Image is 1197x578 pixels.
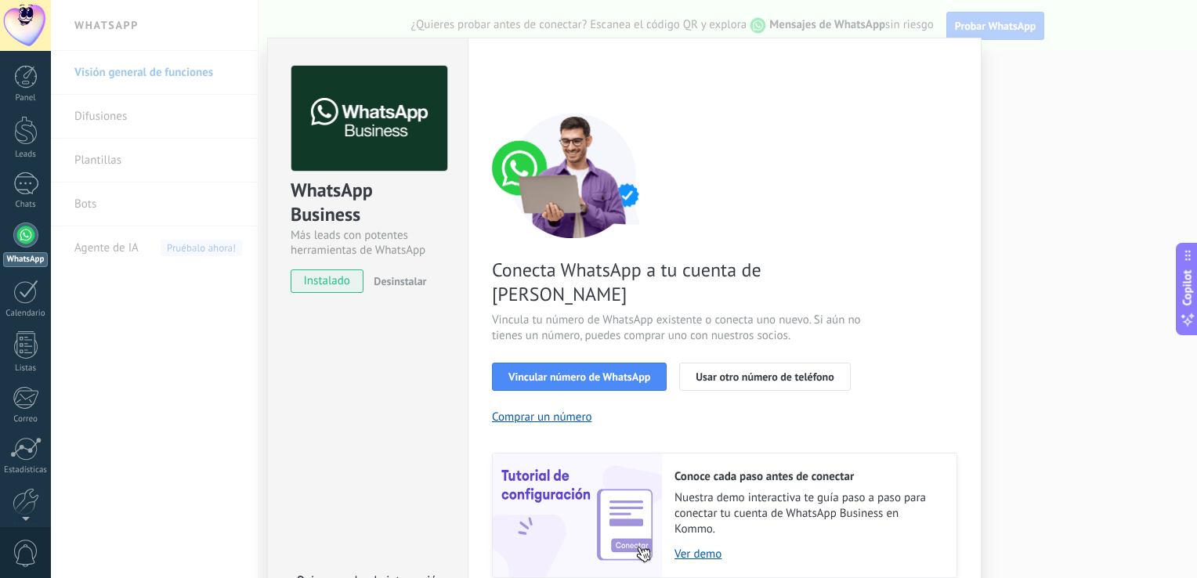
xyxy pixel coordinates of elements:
[492,113,656,238] img: connect number
[679,363,850,391] button: Usar otro número de teléfono
[1180,270,1195,306] span: Copilot
[3,414,49,424] div: Correo
[291,178,445,228] div: WhatsApp Business
[674,547,941,562] a: Ver demo
[492,410,592,424] button: Comprar un número
[3,252,48,267] div: WhatsApp
[674,469,941,484] h2: Conoce cada paso antes de conectar
[492,258,865,306] span: Conecta WhatsApp a tu cuenta de [PERSON_NAME]
[367,269,426,293] button: Desinstalar
[492,363,667,391] button: Vincular número de WhatsApp
[3,363,49,374] div: Listas
[492,312,865,344] span: Vincula tu número de WhatsApp existente o conecta uno nuevo. Si aún no tienes un número, puedes c...
[674,490,941,537] span: Nuestra demo interactiva te guía paso a paso para conectar tu cuenta de WhatsApp Business en Kommo.
[374,274,426,288] span: Desinstalar
[3,93,49,103] div: Panel
[291,66,447,172] img: logo_main.png
[696,371,834,382] span: Usar otro número de teléfono
[3,150,49,160] div: Leads
[3,200,49,210] div: Chats
[291,228,445,258] div: Más leads con potentes herramientas de WhatsApp
[3,309,49,319] div: Calendario
[508,371,650,382] span: Vincular número de WhatsApp
[291,269,363,293] span: instalado
[3,465,49,475] div: Estadísticas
